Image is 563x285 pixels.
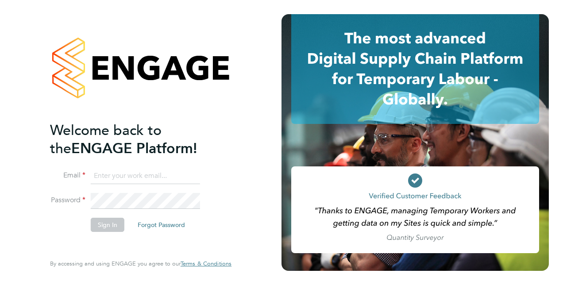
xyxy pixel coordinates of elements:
[50,171,85,180] label: Email
[91,218,124,232] button: Sign In
[91,168,200,184] input: Enter your work email...
[50,122,162,157] span: Welcome back to the
[131,218,192,232] button: Forgot Password
[50,260,231,267] span: By accessing and using ENGAGE you agree to our
[50,196,85,205] label: Password
[181,260,231,267] a: Terms & Conditions
[50,121,223,158] h2: ENGAGE Platform!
